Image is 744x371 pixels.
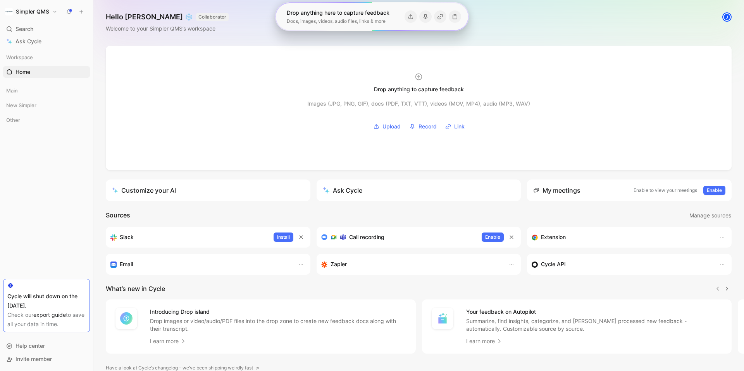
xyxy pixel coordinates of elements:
div: Docs, images, videos, audio files, links & more [287,17,389,25]
img: Simpler QMS [5,8,13,15]
a: Home [3,66,90,78]
a: Customize your AI [106,180,310,201]
div: Sync your customers, send feedback and get updates in Slack [110,233,267,242]
button: Ask Cycle [317,180,521,201]
h3: Email [120,260,133,269]
div: Capture feedback from anywhere on the web [532,233,711,242]
button: Enable [482,233,504,242]
div: Main [3,85,90,96]
h2: Sources [106,210,130,221]
div: Ask Cycle [323,186,362,195]
a: Learn more [150,337,186,346]
div: Drop anything to capture feedback [374,85,464,94]
h3: Slack [120,233,134,242]
h2: What’s new in Cycle [106,284,165,293]
h1: Simpler QMS [16,8,49,15]
span: Home [15,68,30,76]
div: Main [3,85,90,99]
p: Enable to view your meetings [634,186,697,194]
div: My meetings [533,186,580,195]
button: Record [406,121,439,132]
h3: Cycle API [541,260,566,269]
div: Forward emails to your feedback inbox [110,260,290,269]
div: Invite member [3,353,90,365]
a: Ask Cycle [3,36,90,47]
h1: Hello [PERSON_NAME] ❄️ [106,12,229,22]
span: Record [418,122,437,131]
div: Cycle will shut down on the [DATE]. [7,292,86,310]
span: Manage sources [689,211,731,220]
span: New Simpler [6,101,36,109]
button: Link [443,121,467,132]
h3: Call recording [349,233,384,242]
div: Other [3,114,90,126]
div: Search [3,23,90,35]
span: Search [15,24,33,34]
span: Workspace [6,53,33,61]
span: Invite member [15,356,52,362]
div: New Simpler [3,99,90,111]
button: Upload [370,121,403,132]
button: Enable [703,186,725,195]
div: Capture feedback from thousands of sources with Zapier (survey results, recordings, sheets, etc). [321,260,501,269]
span: Enable [485,233,500,241]
div: New Simpler [3,99,90,113]
h3: Extension [541,233,566,242]
div: Help center [3,340,90,352]
button: Manage sources [689,210,732,221]
a: Learn more [466,337,503,346]
span: Install [277,233,290,241]
span: Help center [15,342,45,349]
span: Ask Cycle [15,37,41,46]
div: Drop anything here to capture feedback [287,8,389,17]
div: Check our to save all your data in time. [7,310,86,329]
div: Workspace [3,51,90,63]
span: Enable [707,186,722,194]
span: Link [454,122,465,131]
span: Upload [382,122,401,131]
h4: Your feedback on Autopilot [466,307,723,316]
button: Simpler QMSSimpler QMS [3,6,59,17]
a: export guide [33,311,66,318]
div: Welcome to your Simpler QMS’s workspace [106,24,229,33]
div: Other [3,114,90,128]
div: Customize your AI [112,186,176,195]
div: Record & transcribe meetings from Zoom, Meet & Teams. [321,233,476,242]
div: Sync customers & send feedback from custom sources. Get inspired by our favorite use case [532,260,711,269]
div: J [723,13,731,21]
span: Other [6,116,20,124]
h3: Zapier [331,260,347,269]
button: COLLABORATOR [196,13,229,21]
p: Summarize, find insights, categorize, and [PERSON_NAME] processed new feedback - automatically. C... [466,317,723,333]
h4: Introducing Drop island [150,307,406,316]
button: Install [274,233,293,242]
div: Images (JPG, PNG, GIF), docs (PDF, TXT, VTT), videos (MOV, MP4), audio (MP3, WAV) [307,99,530,108]
p: Drop images or video/audio/PDF files into the drop zone to create new feedback docs along with th... [150,317,406,333]
span: Main [6,87,18,94]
